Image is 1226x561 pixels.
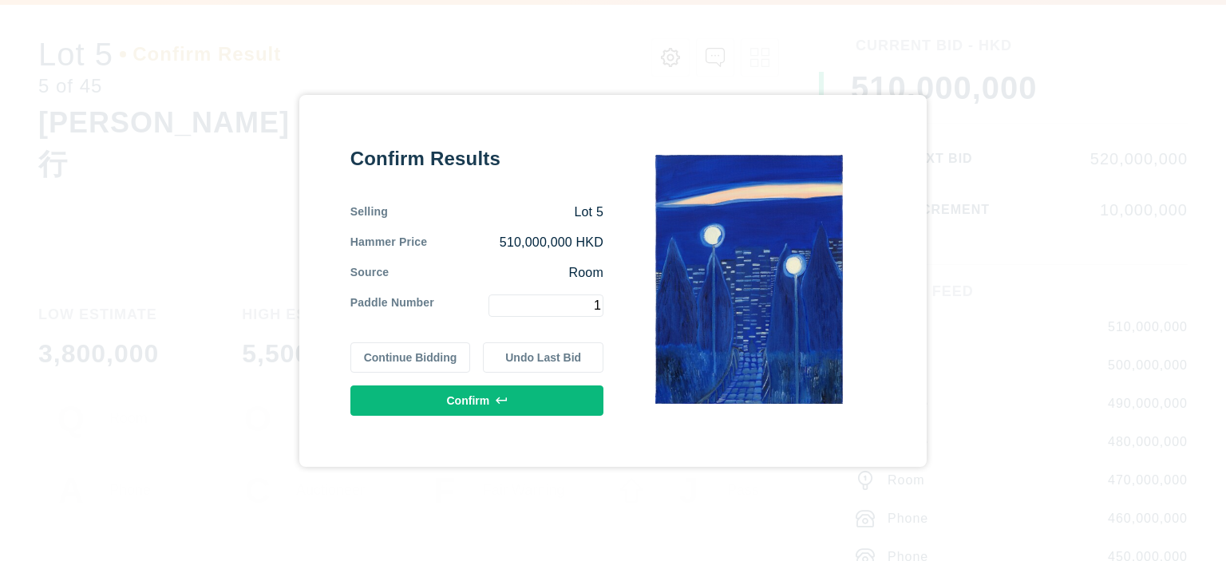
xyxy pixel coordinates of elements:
div: 510,000,000 HKD [427,234,603,251]
div: Room [389,264,603,282]
div: Lot 5 [388,203,603,221]
button: Confirm [350,385,603,416]
div: Confirm Results [350,146,603,172]
div: Selling [350,203,388,221]
button: Undo Last Bid [483,342,603,373]
div: Paddle Number [350,294,434,317]
button: Continue Bidding [350,342,471,373]
div: Source [350,264,390,282]
div: Hammer Price [350,234,428,251]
